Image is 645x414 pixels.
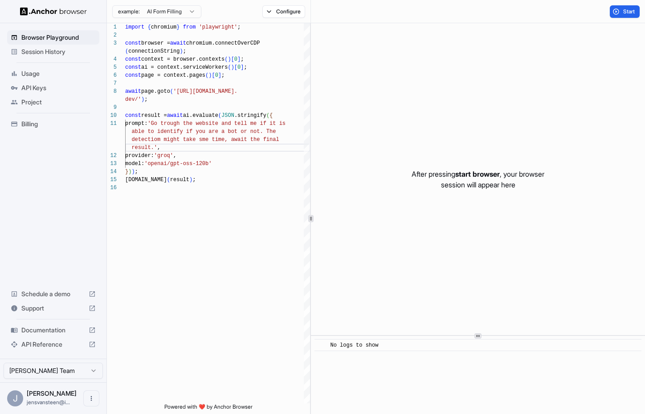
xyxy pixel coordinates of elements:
[21,83,96,92] span: API Keys
[107,71,117,79] div: 6
[107,39,117,47] div: 3
[610,5,640,18] button: Start
[125,40,141,46] span: const
[154,153,173,159] span: 'groq'
[199,24,237,30] span: 'playwright'
[141,96,144,103] span: )
[107,184,117,192] div: 16
[107,55,117,63] div: 4
[241,56,244,62] span: ;
[173,88,237,95] span: '[URL][DOMAIN_NAME].
[319,341,323,350] span: ​
[107,120,117,128] div: 11
[21,120,96,128] span: Billing
[21,290,85,298] span: Schedule a demo
[20,7,87,16] img: Anchor Logo
[141,40,170,46] span: browser =
[107,87,117,95] div: 8
[27,399,70,406] span: jensvansteen@icloud.com
[27,389,77,397] span: Jens Van Steen
[21,69,96,78] span: Usage
[176,24,180,30] span: }
[225,56,228,62] span: (
[107,63,117,71] div: 5
[21,98,96,107] span: Project
[183,48,186,54] span: ;
[167,112,183,119] span: await
[189,177,192,183] span: )
[262,5,306,18] button: Configure
[131,145,157,151] span: result.'
[170,177,189,183] span: result
[7,337,99,352] div: API Reference
[125,88,141,95] span: await
[221,72,225,79] span: ;
[141,56,225,62] span: context = browser.contexts
[125,56,141,62] span: const
[125,153,154,159] span: provider:
[151,24,177,30] span: chromium
[212,72,215,79] span: [
[125,24,144,30] span: import
[205,72,208,79] span: (
[7,66,99,81] div: Usage
[170,40,186,46] span: await
[147,120,286,127] span: 'Go trough the website and tell me if it is
[21,304,85,313] span: Support
[231,64,234,70] span: )
[237,56,241,62] span: ]
[186,40,260,46] span: chromium.connectOverCDP
[141,88,170,95] span: page.goto
[215,72,218,79] span: 0
[125,96,141,103] span: dev/'
[107,152,117,160] div: 12
[234,56,237,62] span: 0
[125,169,128,175] span: }
[125,177,167,183] span: [DOMAIN_NAME]
[107,103,117,112] div: 9
[218,112,221,119] span: (
[83,390,99,406] button: Open menu
[141,64,228,70] span: ai = context.serviceWorkers
[237,24,241,30] span: ;
[107,79,117,87] div: 7
[241,64,244,70] span: ]
[183,112,218,119] span: ai.evaluate
[147,24,151,30] span: {
[7,390,23,406] div: J
[7,81,99,95] div: API Keys
[131,137,279,143] span: detectiom might take sme time, await the final
[107,168,117,176] div: 14
[107,23,117,31] div: 1
[7,30,99,45] div: Browser Playground
[228,56,231,62] span: )
[131,169,135,175] span: )
[21,47,96,56] span: Session History
[218,72,221,79] span: ]
[7,117,99,131] div: Billing
[623,8,636,15] span: Start
[7,45,99,59] div: Session History
[412,169,544,190] p: After pressing , your browser session will appear here
[21,340,85,349] span: API Reference
[237,64,241,70] span: 0
[269,112,273,119] span: {
[131,128,276,135] span: able to identify if you are a bot or not. The
[228,64,231,70] span: (
[221,112,234,119] span: JSON
[157,145,160,151] span: ,
[164,403,253,414] span: Powered with ❤️ by Anchor Browser
[7,95,99,109] div: Project
[234,64,237,70] span: [
[125,48,128,54] span: (
[144,161,212,167] span: 'openai/gpt-oss-120b'
[180,48,183,54] span: )
[7,323,99,337] div: Documentation
[21,33,96,42] span: Browser Playground
[170,88,173,95] span: (
[7,301,99,315] div: Support
[167,177,170,183] span: (
[125,112,141,119] span: const
[118,8,140,15] span: example:
[7,287,99,301] div: Schedule a demo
